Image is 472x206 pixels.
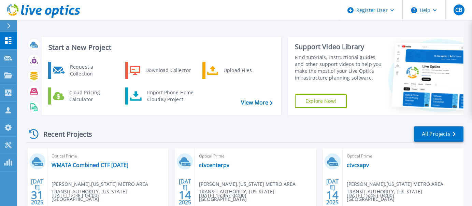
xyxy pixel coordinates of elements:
div: [DATE] 2025 [326,179,339,204]
div: Request a Collection [67,64,116,77]
span: [PERSON_NAME] , [US_STATE] METRO AREA TRANSIT AUTHORITY, [US_STATE][GEOGRAPHIC_DATA] [347,180,463,203]
span: Optical Prime [52,152,164,160]
span: [PERSON_NAME] , [US_STATE] METRO AREA TRANSIT AUTHORITY, [US_STATE][GEOGRAPHIC_DATA] [52,180,168,203]
div: Download Collector [142,64,194,77]
span: 14 [179,192,191,198]
div: Upload Files [220,64,271,77]
div: Find tutorials, instructional guides and other support videos to help you make the most of your L... [295,54,382,81]
span: [DATE] 15:46 (-04:00) [199,192,246,199]
div: Import Phone Home CloudIQ Project [144,89,197,103]
span: Optical Prime [347,152,459,160]
div: [DATE] 2025 [178,179,191,204]
div: Recent Projects [26,126,101,142]
a: Request a Collection [48,62,118,79]
span: 31 [31,192,43,198]
a: ctvcenterpv [199,162,229,168]
a: WMATA Combined CTF [DATE] [52,162,128,168]
h3: Start a New Project [48,44,272,51]
span: [DATE] 12:38 (-04:00) [52,192,99,199]
a: Explore Now! [295,94,347,108]
a: Download Collector [125,62,195,79]
div: [DATE] 2025 [31,179,44,204]
span: [DATE] 15:45 (-04:00) [347,192,394,199]
span: [PERSON_NAME] , [US_STATE] METRO AREA TRANSIT AUTHORITY, [US_STATE][GEOGRAPHIC_DATA] [199,180,316,203]
span: 14 [326,192,339,198]
a: All Projects [414,126,463,142]
a: Cloud Pricing Calculator [48,87,118,105]
span: Optical Prime [199,152,312,160]
a: ctvcsapv [347,162,369,168]
div: Cloud Pricing Calculator [66,89,116,103]
a: Upload Files [202,62,272,79]
a: View More [241,99,273,106]
span: CB [455,7,462,13]
div: Support Video Library [295,42,382,51]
